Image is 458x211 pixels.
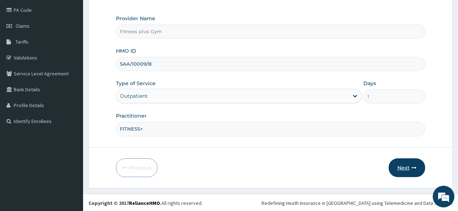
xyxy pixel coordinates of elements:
div: Redefining Heath Insurance in [GEOGRAPHIC_DATA] using Telemedicine and Data Science! [262,199,453,207]
label: Days [363,80,376,87]
input: Enter Name [116,122,425,136]
span: We're online! [42,61,100,134]
span: Tariffs [16,39,29,45]
button: Next [389,158,425,177]
strong: Copyright © 2017 . [88,200,161,206]
textarea: Type your message and hit 'Enter' [4,137,138,162]
img: d_794563401_company_1708531726252_794563401 [13,36,29,54]
label: Practitioner [116,112,147,119]
input: Enter HMO ID [116,57,425,71]
a: RelianceHMO [129,200,160,206]
label: Type of Service [116,80,156,87]
span: Claims [16,23,30,29]
button: Previous [116,158,157,177]
div: Minimize live chat window [118,4,136,21]
label: HMO ID [116,47,136,54]
label: Provider Name [116,15,155,22]
div: Chat with us now [38,40,121,50]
